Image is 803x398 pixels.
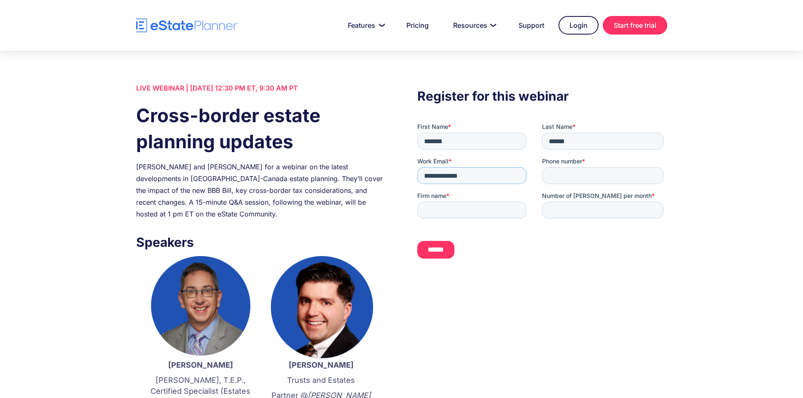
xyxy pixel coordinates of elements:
[136,102,386,155] h1: Cross-border estate planning updates
[289,361,354,369] strong: [PERSON_NAME]
[168,361,233,369] strong: [PERSON_NAME]
[603,16,667,35] a: Start free trial
[396,17,439,34] a: Pricing
[443,17,504,34] a: Resources
[508,17,554,34] a: Support
[338,17,392,34] a: Features
[136,82,386,94] div: LIVE WEBINAR | [DATE] 12:30 PM ET, 9:30 AM PT
[269,375,373,386] p: Trusts and Estates
[417,86,667,106] h3: Register for this webinar
[559,16,599,35] a: Login
[136,161,386,220] div: [PERSON_NAME] and [PERSON_NAME] for a webinar on the latest developments in [GEOGRAPHIC_DATA]-Can...
[136,232,386,252] h3: Speakers
[417,123,667,266] iframe: Form 0
[136,18,237,33] a: home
